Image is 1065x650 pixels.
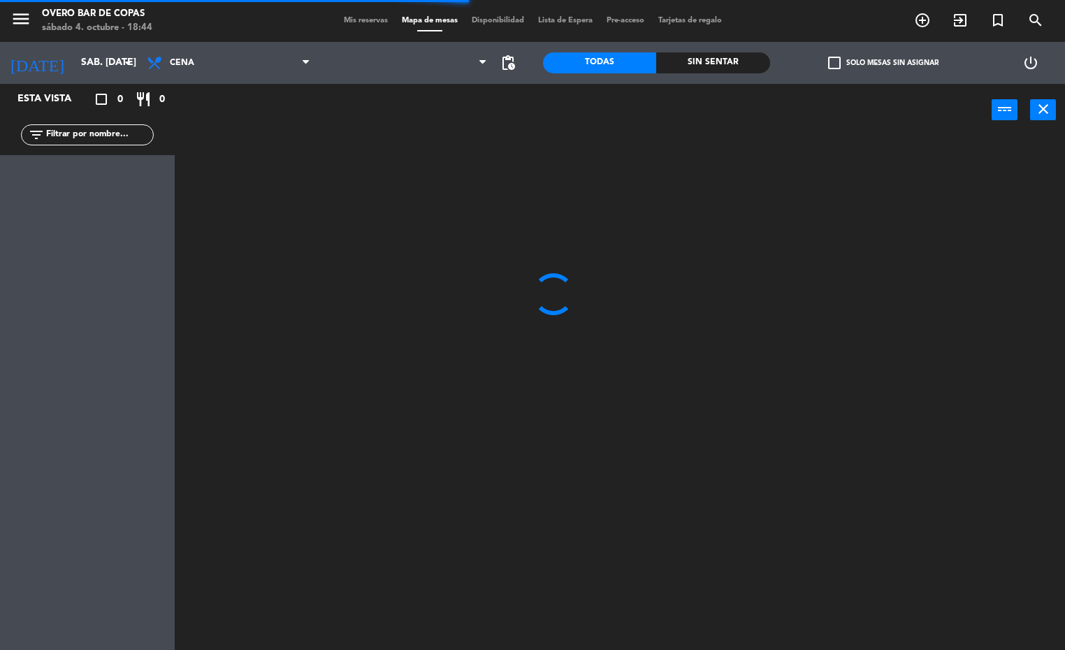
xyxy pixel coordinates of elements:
span: Disponibilidad [465,17,531,24]
i: search [1027,12,1044,29]
span: Cena [170,58,194,68]
button: menu [10,8,31,34]
i: power_input [997,101,1013,117]
div: Todas [543,52,656,73]
span: Lista de Espera [531,17,600,24]
i: menu [10,8,31,29]
i: restaurant [135,91,152,108]
button: power_input [992,99,1017,120]
span: 0 [117,92,123,108]
span: WALK IN [941,8,979,32]
label: Solo mesas sin asignar [828,57,939,69]
span: Tarjetas de regalo [651,17,729,24]
button: close [1030,99,1056,120]
span: RESERVAR MESA [904,8,941,32]
span: Pre-acceso [600,17,651,24]
i: exit_to_app [952,12,969,29]
span: Mapa de mesas [395,17,465,24]
span: pending_actions [500,55,516,71]
div: Sin sentar [656,52,769,73]
div: Esta vista [7,91,101,108]
div: sábado 4. octubre - 18:44 [42,21,152,35]
i: turned_in_not [990,12,1006,29]
input: Filtrar por nombre... [45,127,153,143]
i: close [1035,101,1052,117]
i: crop_square [93,91,110,108]
span: Mis reservas [337,17,395,24]
i: filter_list [28,127,45,143]
span: check_box_outline_blank [828,57,841,69]
div: Overo Bar de Copas [42,7,152,21]
span: 0 [159,92,165,108]
i: arrow_drop_down [119,55,136,71]
span: Reserva especial [979,8,1017,32]
span: BUSCAR [1017,8,1055,32]
i: power_settings_new [1022,55,1039,71]
i: add_circle_outline [914,12,931,29]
